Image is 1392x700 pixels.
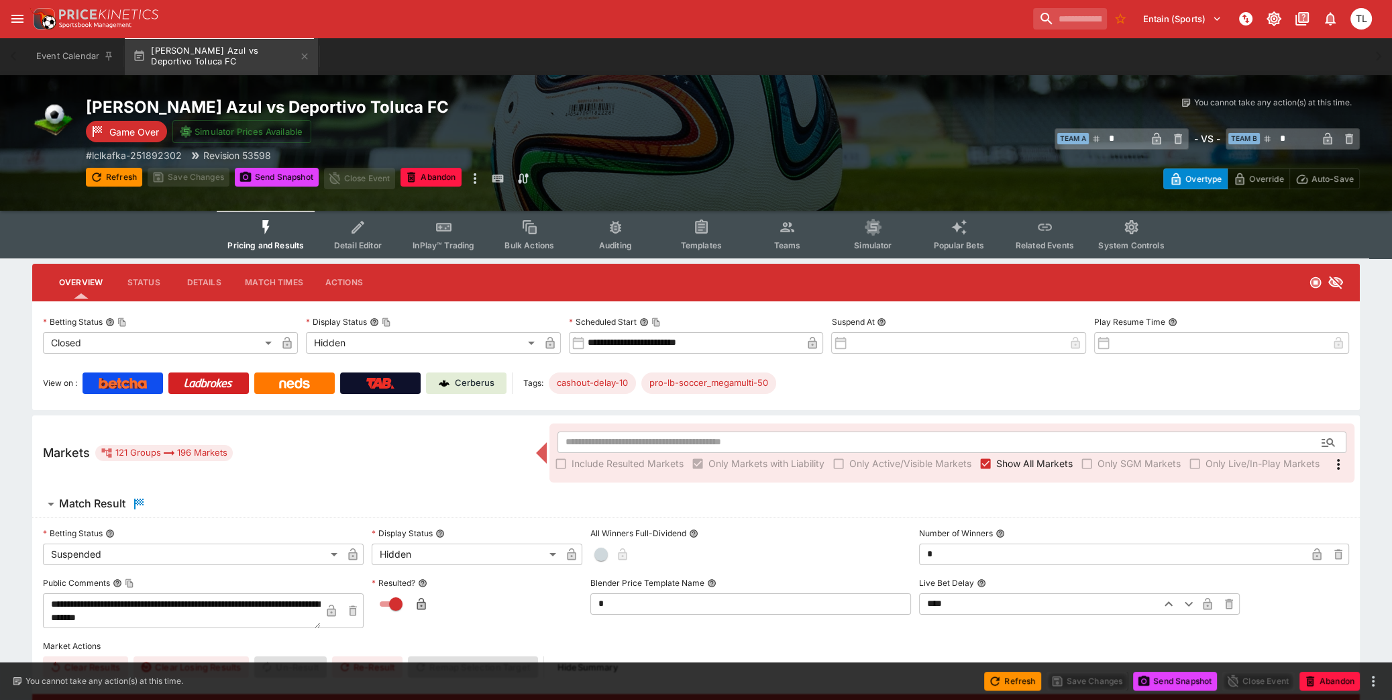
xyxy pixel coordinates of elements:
[1194,132,1220,146] h6: - VS -
[43,636,1349,656] label: Market Actions
[1206,456,1320,470] span: Only Live/In-Play Markets
[332,656,403,678] button: Re-Result
[639,317,649,327] button: Scheduled StartCopy To Clipboard
[400,170,461,183] span: Mark an event as closed and abandoned.
[849,456,971,470] span: Only Active/Visible Markets
[1098,240,1164,250] span: System Controls
[400,168,461,187] button: Abandon
[43,656,128,678] button: Clear Results
[549,377,636,390] span: cashout-delay-10
[105,529,115,538] button: Betting Status
[314,266,374,299] button: Actions
[99,378,147,389] img: Betcha
[1234,7,1258,31] button: NOT Connected to PK
[877,317,886,327] button: Suspend At
[306,316,367,328] p: Display Status
[977,579,986,588] button: Live Bet Delay
[689,529,698,538] button: All Winners Full-Dividend
[1033,8,1107,30] input: search
[1328,274,1344,291] svg: Hidden
[366,378,394,389] img: TabNZ
[370,317,379,327] button: Display StatusCopy To Clipboard
[234,266,314,299] button: Match Times
[569,316,637,328] p: Scheduled Start
[1346,4,1376,34] button: Trent Lewis
[1299,673,1360,687] span: Mark an event as closed and abandoned.
[279,378,309,389] img: Neds
[125,579,134,588] button: Copy To Clipboard
[43,544,342,565] div: Suspended
[590,577,704,589] p: Blender Price Template Name
[418,579,427,588] button: Resulted?
[1163,168,1228,189] button: Overtype
[996,529,1005,538] button: Number of Winners
[681,240,722,250] span: Templates
[590,528,686,539] p: All Winners Full-Dividend
[43,445,90,460] h5: Markets
[1094,316,1165,328] p: Play Resume Time
[172,120,311,143] button: Simulator Prices Available
[28,38,122,75] button: Event Calendar
[382,317,391,327] button: Copy To Clipboard
[372,528,433,539] p: Display Status
[43,577,110,589] p: Public Comments
[1350,8,1372,30] div: Trent Lewis
[59,9,158,19] img: PriceKinetics
[641,377,776,390] span: pro-lb-soccer_megamulti-50
[549,656,626,678] button: HideSummary
[919,528,993,539] p: Number of Winners
[174,266,234,299] button: Details
[523,372,543,394] label: Tags:
[113,579,122,588] button: Public CommentsCopy To Clipboard
[984,672,1040,691] button: Refresh
[599,240,632,250] span: Auditing
[133,656,249,678] button: Clear Losing Results
[651,317,661,327] button: Copy To Clipboard
[372,544,561,565] div: Hidden
[109,125,159,139] p: Game Over
[1163,168,1360,189] div: Start From
[1290,7,1314,31] button: Documentation
[504,240,554,250] span: Bulk Actions
[43,528,103,539] p: Betting Status
[32,491,1360,517] button: Match Result
[1262,7,1286,31] button: Toggle light/dark mode
[48,266,113,299] button: Overview
[30,5,56,32] img: PriceKinetics Logo
[934,240,984,250] span: Popular Bets
[854,240,892,250] span: Simulator
[184,378,233,389] img: Ladbrokes
[1016,240,1074,250] span: Related Events
[25,675,183,687] p: You cannot take any action(s) at this time.
[235,168,319,187] button: Send Snapshot
[467,168,483,189] button: more
[1311,172,1354,186] p: Auto-Save
[101,445,227,461] div: 121 Groups 196 Markets
[641,372,776,394] div: Betting Target: cerberus
[1318,7,1342,31] button: Notifications
[996,456,1073,470] span: Show All Markets
[1316,430,1340,454] button: Open
[1185,172,1222,186] p: Overtype
[113,266,174,299] button: Status
[1168,317,1177,327] button: Play Resume Time
[426,372,506,394] a: Cerberus
[831,316,874,328] p: Suspend At
[306,332,539,354] div: Hidden
[1194,97,1352,109] p: You cannot take any action(s) at this time.
[59,497,125,511] h6: Match Result
[1097,456,1181,470] span: Only SGM Markets
[413,240,474,250] span: InPlay™ Trading
[1289,168,1360,189] button: Auto-Save
[1249,172,1283,186] p: Override
[86,148,182,162] p: Copy To Clipboard
[773,240,800,250] span: Teams
[227,240,304,250] span: Pricing and Results
[707,579,716,588] button: Blender Price Template Name
[439,378,449,389] img: Cerberus
[43,332,276,354] div: Closed
[1330,456,1346,472] svg: More
[919,577,974,589] p: Live Bet Delay
[435,529,445,538] button: Display Status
